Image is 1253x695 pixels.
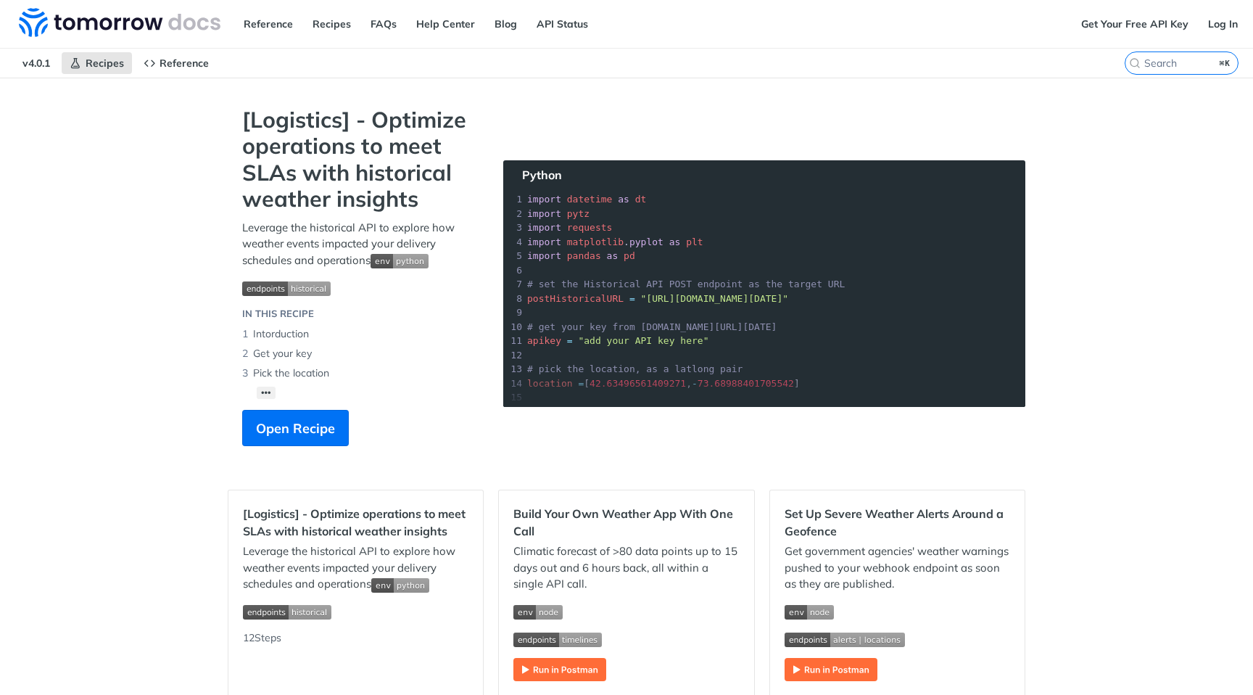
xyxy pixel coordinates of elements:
kbd: ⌘K [1216,56,1234,70]
a: Recipes [62,52,132,74]
a: Help Center [408,13,483,35]
span: Expand image [242,279,474,296]
img: env [513,605,563,620]
span: Expand image [371,253,429,267]
span: Open Recipe [256,419,335,438]
img: endpoint [785,633,905,647]
img: env [371,254,429,268]
strong: [Logistics] - Optimize operations to meet SLAs with historical weather insights [242,107,474,213]
img: Tomorrow.io Weather API Docs [19,8,220,37]
span: Expand image [785,630,1010,647]
span: Expand image [243,604,468,620]
a: Log In [1200,13,1246,35]
button: ••• [257,387,276,399]
p: Climatic forecast of >80 data points up to 15 days out and 6 hours back, all within a single API ... [513,543,739,593]
span: v4.0.1 [15,52,58,74]
img: endpoint [513,633,602,647]
a: Expand image [785,662,877,675]
h2: Build Your Own Weather App With One Call [513,505,739,540]
a: Reference [136,52,217,74]
svg: Search [1129,57,1141,69]
a: Get Your Free API Key [1073,13,1196,35]
li: Get your key [242,344,474,363]
div: IN THIS RECIPE [242,307,314,321]
a: FAQs [363,13,405,35]
a: Blog [487,13,525,35]
img: endpoint [242,281,331,296]
span: Recipes [86,57,124,70]
button: Open Recipe [242,410,349,446]
img: endpoint [243,605,331,620]
li: Pick the location [242,363,474,383]
a: Recipes [305,13,359,35]
span: Expand image [513,630,739,647]
h2: [Logistics] - Optimize operations to meet SLAs with historical weather insights [243,505,468,540]
p: Leverage the historical API to explore how weather events impacted your delivery schedules and op... [242,220,474,269]
h2: Set Up Severe Weather Alerts Around a Geofence [785,505,1010,540]
img: env [371,578,429,593]
img: Run in Postman [513,658,606,681]
a: API Status [529,13,596,35]
p: Leverage the historical API to explore how weather events impacted your delivery schedules and op... [243,543,468,593]
p: Get government agencies' weather warnings pushed to your webhook endpoint as soon as they are pub... [785,543,1010,593]
span: Expand image [513,604,739,620]
img: Run in Postman [785,658,877,681]
img: env [785,605,834,620]
span: Expand image [371,577,429,591]
span: Expand image [785,604,1010,620]
li: Intorduction [242,324,474,344]
a: Expand image [513,662,606,675]
span: Reference [160,57,209,70]
a: Reference [236,13,301,35]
